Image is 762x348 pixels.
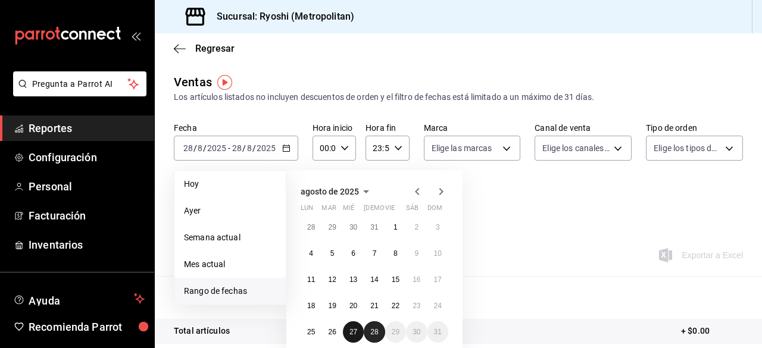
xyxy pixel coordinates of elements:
[414,223,419,231] abbr: 2 de agosto de 2025
[349,275,357,284] abbr: 13 de agosto de 2025
[434,275,442,284] abbr: 17 de agosto de 2025
[29,237,145,253] span: Inventarios
[232,143,242,153] input: --
[301,295,321,316] button: 18 de agosto de 2025
[301,243,321,264] button: 4 de agosto de 2025
[330,249,335,258] abbr: 5 de agosto de 2025
[364,243,385,264] button: 7 de agosto de 2025
[436,223,440,231] abbr: 3 de agosto de 2025
[29,291,129,306] span: Ayuda
[406,204,419,217] abbr: sábado
[184,178,276,190] span: Hoy
[406,217,427,238] button: 2 de agosto de 2025
[427,243,448,264] button: 10 de agosto de 2025
[301,269,321,290] button: 11 de agosto de 2025
[197,143,203,153] input: --
[131,31,140,40] button: open_drawer_menu
[29,120,145,136] span: Reportes
[343,321,364,343] button: 27 de agosto de 2025
[385,321,406,343] button: 29 de agosto de 2025
[427,204,442,217] abbr: domingo
[370,223,378,231] abbr: 31 de julio de 2025
[174,73,212,91] div: Ventas
[301,204,313,217] abbr: lunes
[364,295,385,316] button: 21 de agosto de 2025
[385,295,406,316] button: 22 de agosto de 2025
[321,269,342,290] button: 12 de agosto de 2025
[207,143,227,153] input: ----
[328,223,336,231] abbr: 29 de julio de 2025
[349,302,357,310] abbr: 20 de agosto de 2025
[370,275,378,284] abbr: 14 de agosto de 2025
[246,143,252,153] input: --
[307,223,315,231] abbr: 28 de julio de 2025
[301,184,373,199] button: agosto de 2025
[392,302,399,310] abbr: 22 de agosto de 2025
[184,258,276,271] span: Mes actual
[364,217,385,238] button: 31 de julio de 2025
[174,124,298,132] label: Fecha
[184,205,276,217] span: Ayer
[29,178,145,195] span: Personal
[392,328,399,336] abbr: 29 de agosto de 2025
[313,124,356,132] label: Hora inicio
[385,204,395,217] abbr: viernes
[309,249,313,258] abbr: 4 de agosto de 2025
[413,275,420,284] abbr: 16 de agosto de 2025
[29,149,145,165] span: Configuración
[343,243,364,264] button: 6 de agosto de 2025
[427,217,448,238] button: 3 de agosto de 2025
[193,143,197,153] span: /
[434,328,442,336] abbr: 31 de agosto de 2025
[174,91,743,104] div: Los artículos listados no incluyen descuentos de orden y el filtro de fechas está limitado a un m...
[29,208,145,224] span: Facturación
[343,204,354,217] abbr: miércoles
[174,43,235,54] button: Regresar
[413,302,420,310] abbr: 23 de agosto de 2025
[328,302,336,310] abbr: 19 de agosto de 2025
[195,43,235,54] span: Regresar
[434,249,442,258] abbr: 10 de agosto de 2025
[217,75,232,90] img: Tooltip marker
[681,325,743,337] p: + $0.00
[364,269,385,290] button: 14 de agosto de 2025
[183,143,193,153] input: --
[366,124,409,132] label: Hora fin
[343,295,364,316] button: 20 de agosto de 2025
[373,249,377,258] abbr: 7 de agosto de 2025
[307,328,315,336] abbr: 25 de agosto de 2025
[228,143,230,153] span: -
[328,328,336,336] abbr: 26 de agosto de 2025
[301,187,359,196] span: agosto de 2025
[242,143,246,153] span: /
[32,78,128,90] span: Pregunta a Parrot AI
[328,275,336,284] abbr: 12 de agosto de 2025
[184,285,276,297] span: Rango de fechas
[654,142,721,154] span: Elige los tipos de orden
[392,275,399,284] abbr: 15 de agosto de 2025
[321,204,336,217] abbr: martes
[13,71,146,96] button: Pregunta a Parrot AI
[203,143,207,153] span: /
[542,142,610,154] span: Elige los canales de venta
[424,124,521,132] label: Marca
[8,86,146,99] a: Pregunta a Parrot AI
[349,223,357,231] abbr: 30 de julio de 2025
[370,328,378,336] abbr: 28 de agosto de 2025
[343,217,364,238] button: 30 de julio de 2025
[343,269,364,290] button: 13 de agosto de 2025
[406,243,427,264] button: 9 de agosto de 2025
[406,321,427,343] button: 30 de agosto de 2025
[321,217,342,238] button: 29 de julio de 2025
[427,321,448,343] button: 31 de agosto de 2025
[301,217,321,238] button: 28 de julio de 2025
[321,243,342,264] button: 5 de agosto de 2025
[385,269,406,290] button: 15 de agosto de 2025
[364,321,385,343] button: 28 de agosto de 2025
[370,302,378,310] abbr: 21 de agosto de 2025
[385,243,406,264] button: 8 de agosto de 2025
[321,321,342,343] button: 26 de agosto de 2025
[414,249,419,258] abbr: 9 de agosto de 2025
[307,275,315,284] abbr: 11 de agosto de 2025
